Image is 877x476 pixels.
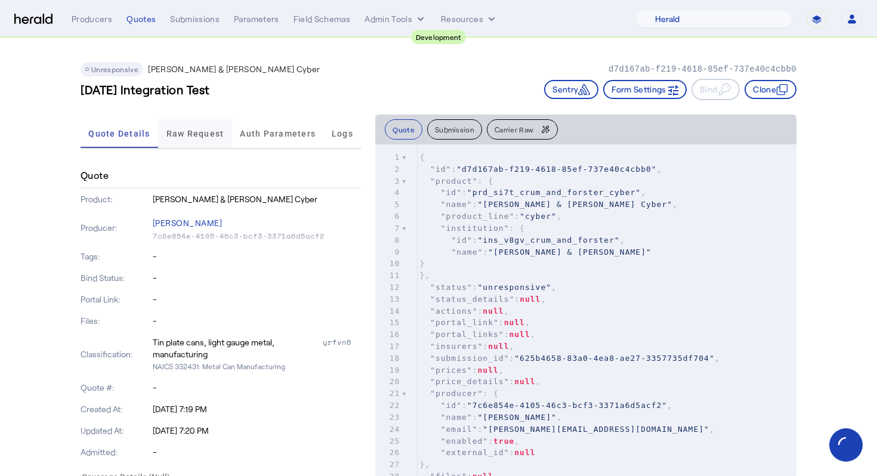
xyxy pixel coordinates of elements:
span: : , [419,437,520,446]
span: "email" [441,425,478,434]
span: }, [419,271,430,280]
h3: [DATE] Integration Test [81,81,210,98]
span: : , [419,212,561,221]
span: "portal_links" [430,330,504,339]
span: : [419,448,535,457]
span: "[PERSON_NAME] & [PERSON_NAME] Cyber" [478,200,673,209]
span: "price_details" [430,377,509,386]
span: null [520,295,541,304]
span: Quote Details [88,129,150,138]
p: - [153,315,362,327]
span: "name" [441,413,473,422]
span: true [493,437,514,446]
span: "[PERSON_NAME][EMAIL_ADDRESS][DOMAIN_NAME]" [483,425,709,434]
span: "d7d167ab-f219-4618-85ef-737e40c4cbb0" [456,165,656,174]
div: 2 [375,163,402,175]
span: : , [419,425,714,434]
span: Carrier Raw [495,126,533,133]
p: 7c6e854e-4105-46c3-bcf3-3371a6d5acf2 [153,231,362,241]
span: : , [419,330,535,339]
p: Created At: [81,403,150,415]
span: : , [419,283,557,292]
div: 21 [375,388,402,400]
span: "product_line" [441,212,515,221]
span: : , [419,307,509,316]
div: 17 [375,341,402,353]
span: null [514,448,535,457]
span: "status_details" [430,295,514,304]
span: "insurers" [430,342,483,351]
div: 15 [375,317,402,329]
span: : { [419,177,493,186]
span: null [509,330,530,339]
span: : { [419,389,499,398]
p: Portal Link: [81,293,150,305]
div: 5 [375,199,402,211]
span: : , [419,401,672,410]
p: [DATE] 7:19 PM [153,403,362,415]
span: { [419,153,425,162]
span: : , [419,165,662,174]
p: [DATE] 7:20 PM [153,425,362,437]
div: 12 [375,282,402,293]
span: "portal_link" [430,318,499,327]
div: 9 [375,246,402,258]
span: "product" [430,177,477,186]
button: Bind [691,79,740,100]
div: 10 [375,258,402,270]
div: yrfvn6 [323,336,361,360]
span: Logs [332,129,353,138]
div: Development [411,30,467,44]
span: : , [419,366,504,375]
span: : , [419,295,546,304]
span: "prd_si7t_crum_and_forster_cyber" [467,188,641,197]
p: [PERSON_NAME] & [PERSON_NAME] Cyber [153,193,362,205]
p: [PERSON_NAME] & [PERSON_NAME] Cyber [148,63,320,75]
span: "prices" [430,366,473,375]
div: Quotes [126,13,156,25]
button: Form Settings [603,80,687,99]
button: Sentry [544,80,598,99]
p: Files: [81,315,150,327]
span: "[PERSON_NAME]" [478,413,557,422]
div: 8 [375,234,402,246]
span: : , [419,354,719,363]
p: - [153,446,362,458]
p: Bind Status: [81,272,150,284]
img: Herald Logo [14,14,53,25]
span: "id" [441,401,462,410]
span: "actions" [430,307,477,316]
span: : , [419,342,514,351]
p: Updated At: [81,425,150,437]
span: : , [419,318,530,327]
span: null [514,377,535,386]
span: "cyber" [520,212,557,221]
p: - [153,251,362,262]
span: "ins_v8gv_crum_and_forster" [478,236,620,245]
h4: Quote [81,168,109,183]
span: : , [419,236,625,245]
div: 7 [375,222,402,234]
p: NAICS 332431: Metal Can Manufacturing [153,360,362,372]
div: 20 [375,376,402,388]
span: Unresponsive [91,65,138,73]
span: : , [419,413,561,422]
span: } [419,259,425,268]
div: Field Schemas [294,13,351,25]
div: 18 [375,353,402,364]
span: "7c6e854e-4105-46c3-bcf3-3371a6d5acf2" [467,401,667,410]
button: Carrier Raw [487,119,558,140]
div: 25 [375,435,402,447]
div: 6 [375,211,402,222]
button: Submission [427,119,482,140]
div: 3 [375,175,402,187]
div: 24 [375,424,402,435]
div: Parameters [234,13,279,25]
p: Classification: [81,348,150,360]
span: Auth Parameters [240,129,316,138]
div: Producers [72,13,112,25]
div: 22 [375,400,402,412]
span: : , [419,377,541,386]
p: Producer: [81,222,150,234]
span: : [419,248,651,256]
